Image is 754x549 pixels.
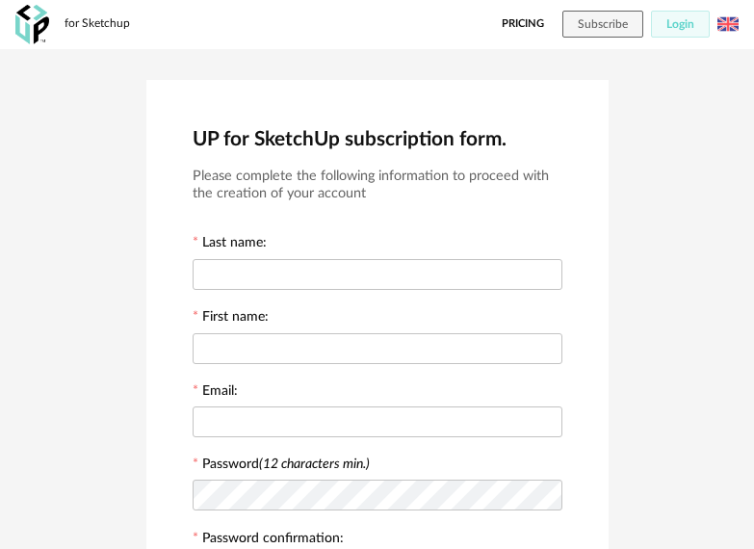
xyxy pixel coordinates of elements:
[651,11,710,38] button: Login
[717,13,739,35] img: us
[15,5,49,44] img: OXP
[193,168,562,203] h3: Please complete the following information to proceed with the creation of your account
[193,384,238,402] label: Email:
[65,16,130,32] div: for Sketchup
[259,457,370,471] i: (12 characters min.)
[193,236,267,253] label: Last name:
[202,457,370,471] label: Password
[193,126,562,152] h2: UP for SketchUp subscription form.
[193,532,344,549] label: Password confirmation:
[666,18,694,30] span: Login
[502,11,544,38] a: Pricing
[578,18,628,30] span: Subscribe
[193,310,269,327] label: First name:
[562,11,643,38] button: Subscribe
